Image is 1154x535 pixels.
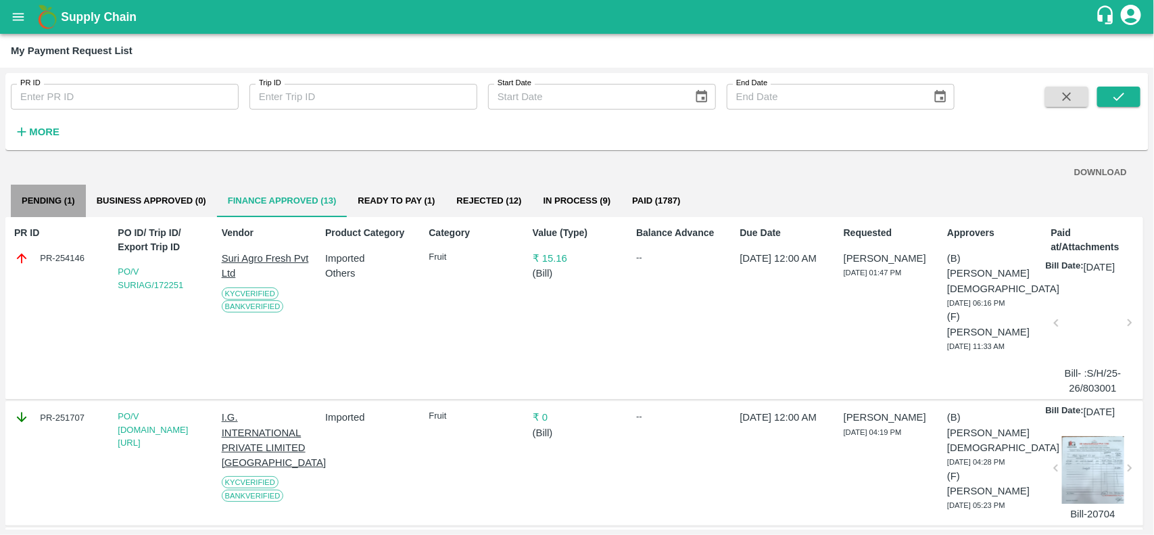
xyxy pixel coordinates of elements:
button: open drawer [3,1,34,32]
p: Fruit [429,251,517,264]
label: End Date [736,78,767,89]
input: Start Date [488,84,683,110]
p: Paid at/Attachments [1051,226,1140,254]
div: customer-support [1095,5,1119,29]
p: Bill- :S/H/25-26/803001 [1062,366,1124,396]
p: PR ID [14,226,103,240]
strong: More [29,126,59,137]
p: (B) [PERSON_NAME][DEMOGRAPHIC_DATA] [947,410,1036,455]
a: Supply Chain [61,7,1095,26]
button: Pending (1) [11,185,86,217]
p: Fruit [429,410,517,423]
span: [DATE] 05:23 PM [947,501,1005,509]
div: -- [636,410,725,423]
div: PR-254146 [14,251,103,266]
button: Choose date [689,84,715,110]
p: PO ID/ Trip ID/ Export Trip ID [118,226,206,254]
span: [DATE] 11:33 AM [947,342,1005,350]
button: Finance Approved (13) [217,185,347,217]
p: (B) [PERSON_NAME][DEMOGRAPHIC_DATA] [947,251,1036,296]
p: [PERSON_NAME] [844,251,932,266]
p: [DATE] 12:00 AM [740,251,829,266]
label: Trip ID [259,78,281,89]
a: PO/V [DOMAIN_NAME][URL] [118,411,188,448]
span: [DATE] 04:28 PM [947,458,1005,466]
p: Bill Date: [1046,404,1084,419]
div: My Payment Request List [11,42,133,60]
button: Choose date [928,84,953,110]
div: account of current user [1119,3,1143,31]
p: Others [325,266,414,281]
p: Imported [325,410,414,425]
p: Bill Date: [1046,260,1084,275]
img: logo [34,3,61,30]
button: Ready To Pay (1) [347,185,446,217]
p: Category [429,226,517,240]
p: [PERSON_NAME] [844,410,932,425]
p: [DATE] [1084,404,1115,419]
span: [DATE] 01:47 PM [844,269,902,277]
p: ₹ 0 [533,410,621,425]
p: Vendor [222,226,310,240]
div: -- [636,251,725,264]
span: KYC Verified [222,476,279,488]
p: [DATE] [1084,260,1115,275]
button: More [11,120,63,143]
p: ( Bill ) [533,425,621,440]
label: Start Date [498,78,531,89]
button: Paid (1787) [621,185,691,217]
p: I.G. INTERNATIONAL PRIVATE LIMITED [GEOGRAPHIC_DATA] [222,410,310,470]
input: Enter Trip ID [249,84,477,110]
input: End Date [727,84,922,110]
p: Approvers [947,226,1036,240]
p: (F) [PERSON_NAME] [947,309,1036,340]
p: Due Date [740,226,829,240]
p: Value (Type) [533,226,621,240]
p: Product Category [325,226,414,240]
p: Balance Advance [636,226,725,240]
span: Bank Verified [222,490,284,502]
a: PO/V SURIAG/172251 [118,266,183,290]
button: Rejected (12) [446,185,533,217]
p: Imported [325,251,414,266]
button: Business Approved (0) [86,185,217,217]
p: ₹ 15.16 [533,251,621,266]
label: PR ID [20,78,41,89]
span: KYC Verified [222,287,279,300]
span: Bank Verified [222,300,284,312]
p: (F) [PERSON_NAME] [947,469,1036,499]
p: Requested [844,226,932,240]
span: [DATE] 04:19 PM [844,428,902,436]
p: Suri Agro Fresh Pvt Ltd [222,251,310,281]
div: PR-251707 [14,410,103,425]
p: Bill-20704 [1062,507,1124,521]
p: [DATE] 12:00 AM [740,410,829,425]
button: DOWNLOAD [1069,161,1132,185]
p: ( Bill ) [533,266,621,281]
button: In Process (9) [533,185,622,217]
b: Supply Chain [61,10,137,24]
input: Enter PR ID [11,84,239,110]
span: [DATE] 06:16 PM [947,299,1005,307]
